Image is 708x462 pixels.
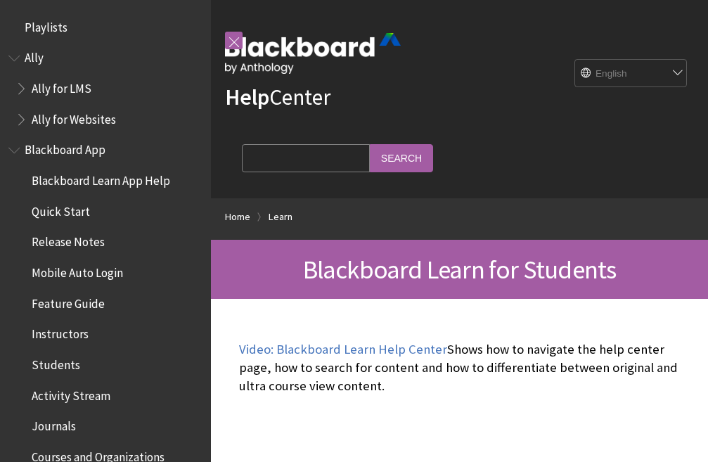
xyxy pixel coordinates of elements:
[575,60,688,88] select: Site Language Selector
[32,231,105,250] span: Release Notes
[32,292,105,311] span: Feature Guide
[32,169,170,188] span: Blackboard Learn App Help
[370,144,433,172] input: Search
[32,200,90,219] span: Quick Start
[225,83,269,111] strong: Help
[32,384,110,403] span: Activity Stream
[303,253,617,285] span: Blackboard Learn for Students
[32,415,76,434] span: Journals
[225,83,330,111] a: HelpCenter
[32,77,91,96] span: Ally for LMS
[225,208,250,226] a: Home
[239,341,447,358] a: Video: Blackboard Learn Help Center
[25,46,44,65] span: Ally
[32,323,89,342] span: Instructors
[225,33,401,74] img: Blackboard by Anthology
[25,139,105,158] span: Blackboard App
[269,208,292,226] a: Learn
[8,15,202,39] nav: Book outline for Playlists
[25,15,67,34] span: Playlists
[32,353,80,372] span: Students
[239,340,680,396] p: Shows how to navigate the help center page, how to search for content and how to differentiate be...
[8,46,202,131] nav: Book outline for Anthology Ally Help
[32,108,116,127] span: Ally for Websites
[32,261,123,280] span: Mobile Auto Login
